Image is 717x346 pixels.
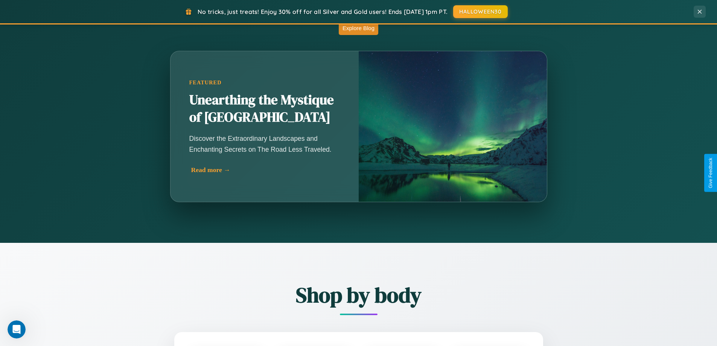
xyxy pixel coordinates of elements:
[189,79,340,86] div: Featured
[708,158,713,188] div: Give Feedback
[453,5,508,18] button: HALLOWEEN30
[189,91,340,126] h2: Unearthing the Mystique of [GEOGRAPHIC_DATA]
[133,280,585,309] h2: Shop by body
[8,320,26,338] iframe: Intercom live chat
[191,166,342,174] div: Read more →
[339,21,378,35] button: Explore Blog
[189,133,340,154] p: Discover the Extraordinary Landscapes and Enchanting Secrets on The Road Less Traveled.
[198,8,448,15] span: No tricks, just treats! Enjoy 30% off for all Silver and Gold users! Ends [DATE] 1pm PT.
